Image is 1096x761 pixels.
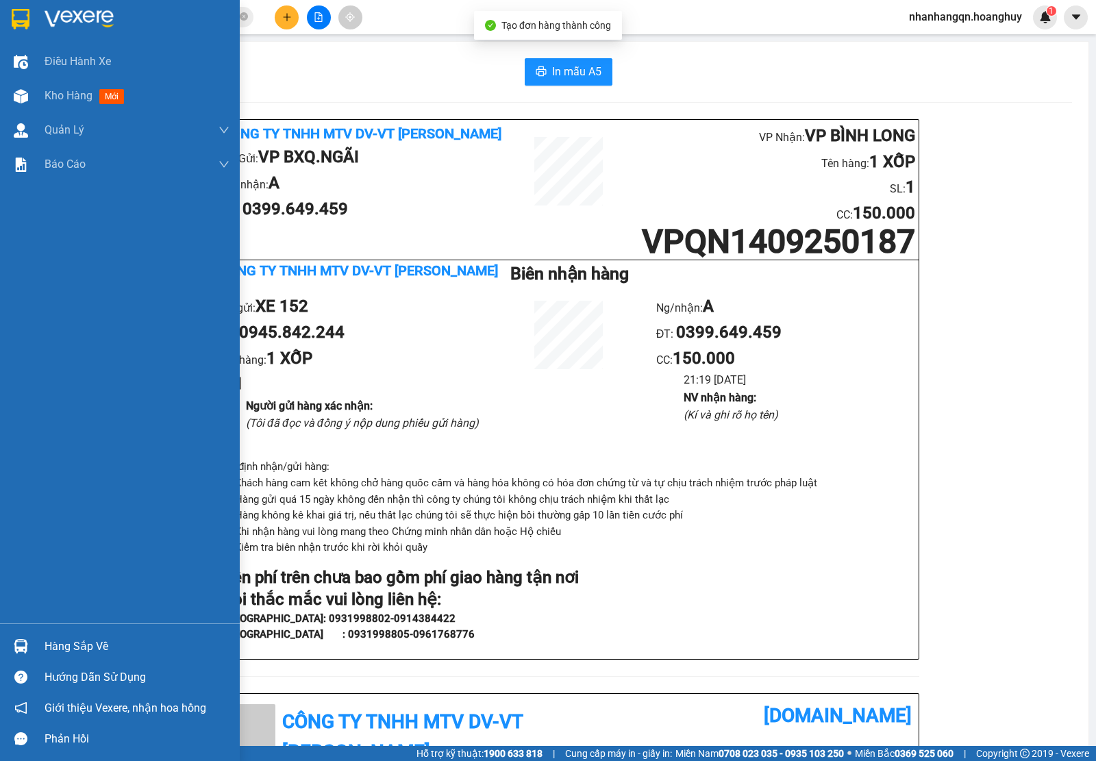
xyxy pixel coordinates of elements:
[14,158,28,172] img: solution-icon
[246,416,479,429] i: (Tôi đã đọc và đồng ý nộp dung phiếu gửi hàng)
[45,636,229,657] div: Hàng sắp về
[626,227,915,256] h1: VPQN1409250187
[895,748,954,759] strong: 0369 525 060
[45,699,206,716] span: Giới thiệu Vexere, nhận hoa hồng
[676,323,782,342] b: 0399.649.459
[1064,5,1088,29] button: caret-down
[256,297,308,316] b: XE 152
[242,199,348,219] b: 0399.649.459
[45,121,84,138] span: Quản Lý
[240,12,248,21] span: close-circle
[416,746,543,761] span: Hỗ trợ kỹ thuật:
[1039,11,1051,23] img: icon-new-feature
[626,175,915,201] li: SL:
[484,748,543,759] strong: 1900 633 818
[219,262,498,279] b: Công ty TNHH MTV DV-VT [PERSON_NAME]
[14,639,28,653] img: warehouse-icon
[275,5,299,29] button: plus
[553,746,555,761] span: |
[850,208,915,221] span: :
[869,152,915,171] b: 1 XỐP
[222,171,511,197] li: Ng/nhận:
[232,475,919,492] li: Khách hàng cam kết không chở hàng quốc cấm và hàng hóa không có hóa đơn chứng từ và tự chịu trách...
[675,746,844,761] span: Miền Nam
[703,297,714,316] b: A
[232,492,919,508] li: Hàng gửi quá 15 ngày không đến nhận thì công ty chúng tôi không chịu trách nhiệm khi thất lạc
[45,89,92,102] span: Kho hàng
[719,748,844,759] strong: 0708 023 035 - 0935 103 250
[14,732,27,745] span: message
[536,66,547,79] span: printer
[219,371,481,397] li: SL:
[219,568,579,587] strong: Tiền phí trên chưa bao gồm phí giao hàng tận nơi
[805,126,915,145] b: VP BÌNH LONG
[246,399,373,412] b: Người gửi hàng xác nhận :
[219,159,229,170] span: down
[45,729,229,749] div: Phản hồi
[258,147,359,166] b: VP BXQ.NGÃI
[282,12,292,22] span: plus
[99,89,124,104] span: mới
[510,264,629,284] b: Biên nhận hàng
[232,508,919,524] li: Hàng không kê khai giá trị, nếu thất lạc chúng tôi sẽ thực hiện bồi thường gấp 10 lần tiền cước phí
[232,540,919,556] li: Kiểm tra biên nhận trước khi rời khỏi quầy
[684,391,756,404] b: NV nhận hàng :
[314,12,323,22] span: file-add
[552,63,601,80] span: In mẫu A5
[239,323,345,342] b: 0945.842.244
[307,5,331,29] button: file-add
[12,9,29,29] img: logo-vxr
[14,123,28,138] img: warehouse-icon
[853,203,915,223] b: 150.000
[855,746,954,761] span: Miền Bắc
[219,320,481,346] li: ĐT:
[269,173,279,192] b: A
[240,11,248,24] span: close-circle
[626,123,915,149] li: VP Nhận:
[338,5,362,29] button: aim
[764,704,912,727] b: [DOMAIN_NAME]
[501,20,611,31] span: Tạo đơn hàng thành công
[906,177,915,197] b: 1
[670,353,735,366] span: :
[232,524,919,540] li: Khi nhận hàng vui lòng mang theo Chứng minh nhân dân hoặc Hộ chiếu
[45,155,86,173] span: Báo cáo
[656,320,919,346] li: ĐT:
[626,201,915,227] li: CC
[626,149,915,175] li: Tên hàng:
[14,89,28,103] img: warehouse-icon
[266,349,312,368] b: 1 XỐP
[525,58,612,86] button: printerIn mẫu A5
[219,590,441,609] strong: Mọi thắc mắc vui lòng liên hệ:
[656,294,919,320] li: Ng/nhận:
[14,671,27,684] span: question-circle
[1047,6,1056,16] sup: 1
[219,125,229,136] span: down
[1049,6,1054,16] span: 1
[219,346,481,372] li: Tên hàng:
[485,20,496,31] span: check-circle
[45,667,229,688] div: Hướng dẫn sử dụng
[684,371,919,388] li: 21:19 [DATE]
[673,349,735,368] b: 150.000
[219,612,456,625] strong: - [GEOGRAPHIC_DATA]: 0931998802-0914384422
[684,408,778,421] i: (Kí và ghi rõ họ tên)
[14,55,28,69] img: warehouse-icon
[656,294,919,423] ul: CC
[345,12,355,22] span: aim
[898,8,1033,25] span: nhanhangqn.hoanghuy
[14,701,27,714] span: notification
[964,746,966,761] span: |
[1020,749,1030,758] span: copyright
[219,459,919,659] div: Quy định nhận/gửi hàng :
[45,53,111,70] span: Điều hành xe
[222,197,511,223] li: ĐT:
[1070,11,1082,23] span: caret-down
[219,628,475,640] strong: - [GEOGRAPHIC_DATA] : 0931998805-0961768776
[847,751,851,756] span: ⚪️
[222,145,511,171] li: VP Gửi:
[565,746,672,761] span: Cung cấp máy in - giấy in:
[219,294,481,320] li: Ng/gửi:
[222,125,501,142] b: Công ty TNHH MTV DV-VT [PERSON_NAME]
